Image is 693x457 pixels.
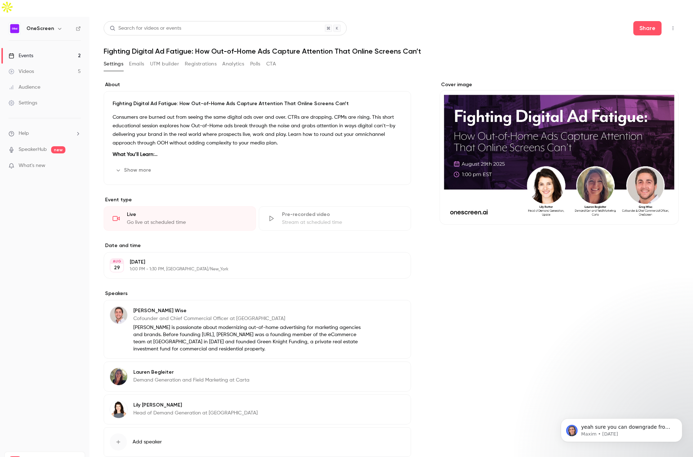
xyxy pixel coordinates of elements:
button: Analytics [222,58,244,70]
button: Emails [129,58,144,70]
iframe: Intercom notifications message [550,403,693,453]
button: Registrations [185,58,217,70]
span: new [51,146,65,153]
div: Greg Wise[PERSON_NAME] WiseCofounder and Chief Commercial Officer at [GEOGRAPHIC_DATA][PERSON_NAM... [104,300,411,359]
p: Demand Generation and Field Marketing at Carta [133,377,249,384]
section: Cover image [440,81,679,225]
img: Greg Wise [110,306,127,324]
button: Add speaker [104,427,411,457]
div: Live [127,211,247,218]
p: Consumers are burned out from seeing the same digital ads over and over. CTRs are dropping. CPMs ... [113,113,402,147]
h6: OneScreen [26,25,54,32]
p: [PERSON_NAME] Wise [133,307,365,314]
p: Cofounder and Chief Commercial Officer at [GEOGRAPHIC_DATA] [133,315,365,322]
div: LiveGo live at scheduled time [104,206,256,231]
img: Lauren Begleiter [110,368,127,385]
strong: What You’ll Learn [113,152,153,157]
div: AUG [110,259,123,264]
div: Videos [9,68,34,75]
button: Settings [104,58,123,70]
p: [PERSON_NAME] is passionate about modernizing out-of-home advertising for marketing agencies and ... [133,324,365,353]
span: Help [19,130,29,137]
div: Lauren BegleiterLauren BegleiterDemand Generation and Field Marketing at Carta [104,362,411,392]
p: Head of Demand Generation at [GEOGRAPHIC_DATA] [133,409,258,417]
div: Go live at scheduled time [127,219,247,226]
button: Show more [113,164,155,176]
button: CTA [266,58,276,70]
img: OneScreen [9,23,20,34]
a: SpeakerHub [19,146,47,153]
p: 29 [114,264,120,271]
div: Search for videos or events [110,25,181,32]
label: Cover image [440,81,679,88]
p: 1:00 PM - 1:30 PM, [GEOGRAPHIC_DATA]/New_York [130,266,373,272]
p: Lily [PERSON_NAME] [133,402,258,409]
span: Add speaker [133,438,162,446]
h1: Fighting Digital Ad Fatigue: How Out-of-Home Ads Capture Attention That Online Screens Can’t [104,47,679,55]
button: Share [633,21,662,35]
div: Pre-recorded video [282,211,402,218]
img: Lily Rotter [110,401,127,418]
p: : [113,150,402,159]
div: Lily RotterLily [PERSON_NAME]Head of Demand Generation at [GEOGRAPHIC_DATA] [104,394,411,424]
div: Audience [9,84,40,91]
button: UTM builder [150,58,179,70]
label: Speakers [104,290,411,297]
p: Lauren Begleiter [133,369,249,376]
div: Pre-recorded videoStream at scheduled time [259,206,411,231]
li: help-dropdown-opener [9,130,81,137]
p: Event type [104,196,411,203]
iframe: Noticeable Trigger [72,163,81,169]
div: Stream at scheduled time [282,219,402,226]
div: Events [9,52,33,59]
span: What's new [19,162,45,169]
button: Polls [250,58,261,70]
p: [DATE] [130,259,373,266]
div: Settings [9,99,37,107]
label: About [104,81,411,88]
p: Fighting Digital Ad Fatigue: How Out-of-Home Ads Capture Attention That Online Screens Can’t [113,100,402,107]
label: Date and time [104,242,411,249]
